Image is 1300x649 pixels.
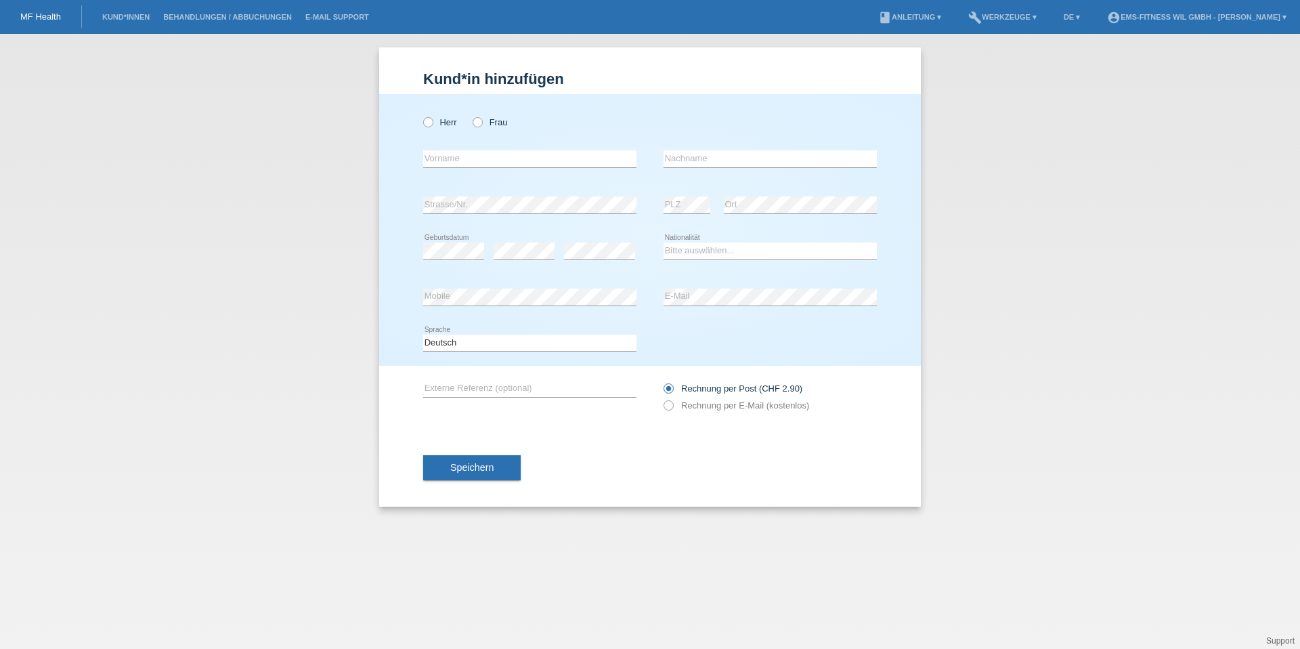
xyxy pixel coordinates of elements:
a: Kund*innen [95,13,156,21]
h1: Kund*in hinzufügen [423,70,877,87]
i: build [968,11,982,24]
span: Speichern [450,462,494,473]
a: bookAnleitung ▾ [871,13,948,21]
label: Herr [423,117,457,127]
input: Frau [473,117,481,126]
a: buildWerkzeuge ▾ [961,13,1043,21]
a: DE ▾ [1057,13,1087,21]
label: Rechnung per Post (CHF 2.90) [664,383,802,394]
button: Speichern [423,455,521,481]
label: Rechnung per E-Mail (kostenlos) [664,400,809,411]
a: Support [1266,636,1295,646]
input: Rechnung per Post (CHF 2.90) [664,383,672,400]
a: MF Health [20,12,61,22]
a: E-Mail Support [299,13,376,21]
i: book [878,11,892,24]
a: Behandlungen / Abbuchungen [156,13,299,21]
label: Frau [473,117,507,127]
input: Herr [423,117,432,126]
a: account_circleEMS-Fitness Wil GmbH - [PERSON_NAME] ▾ [1100,13,1293,21]
i: account_circle [1107,11,1121,24]
input: Rechnung per E-Mail (kostenlos) [664,400,672,417]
